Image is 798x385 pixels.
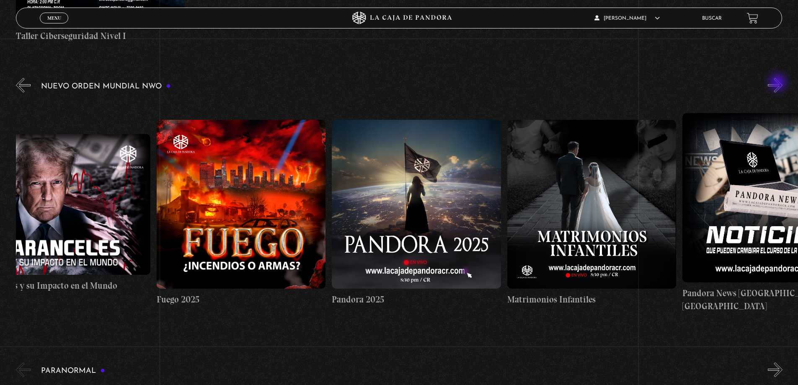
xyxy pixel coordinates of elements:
[332,293,501,306] h4: Pandora 2025
[332,99,501,328] a: Pandora 2025
[702,16,722,21] a: Buscar
[768,362,783,377] button: Next
[747,13,758,24] a: View your shopping cart
[16,362,31,377] button: Previous
[47,16,61,21] span: Menu
[41,367,105,375] h3: Paranormal
[157,99,325,328] a: Fuego 2025
[768,78,783,93] button: Next
[507,99,676,328] a: Matrimonios Infantiles
[157,293,325,306] h4: Fuego 2025
[41,83,171,90] h3: Nuevo Orden Mundial NWO
[16,78,31,93] button: Previous
[507,293,676,306] h4: Matrimonios Infantiles
[594,16,660,21] span: [PERSON_NAME]
[44,23,64,28] span: Cerrar
[16,29,185,43] h4: Taller Ciberseguridad Nivel I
